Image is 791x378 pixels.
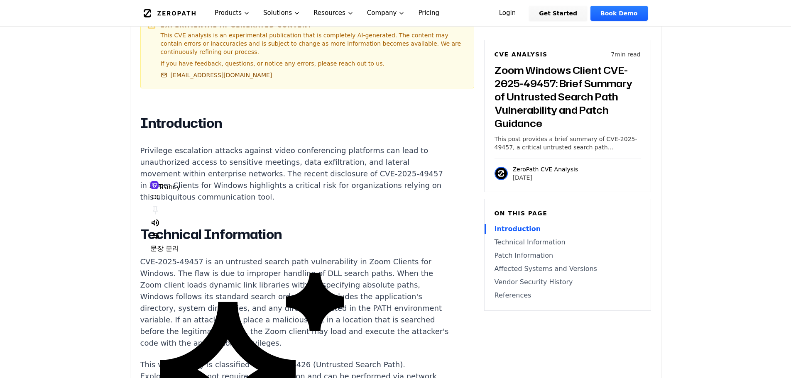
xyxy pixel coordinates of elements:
p: CVE-2025-49457 is an untrusted search path vulnerability in Zoom Clients for Windows. The flaw is... [140,256,449,349]
p: Privilege escalation attacks against video conferencing platforms can lead to unauthorized access... [140,145,449,203]
h6: On this page [495,209,641,217]
p: This CVE analysis is an experimental publication that is completely AI-generated. The content may... [161,31,467,56]
a: Get Started [529,6,587,21]
a: Book Demo [590,6,647,21]
img: ZeroPath CVE Analysis [495,167,508,180]
a: Affected Systems and Versions [495,264,641,274]
a: Technical Information [495,237,641,247]
p: If you have feedback, questions, or notice any errors, please reach out to us. [161,59,467,68]
a: Introduction [495,224,641,234]
p: ZeroPath CVE Analysis [513,165,578,173]
h2: Technical Information [140,226,449,243]
a: Patch Information [495,251,641,261]
p: This post provides a brief summary of CVE-2025-49457, a critical untrusted search path vulnerabil... [495,135,641,151]
p: [DATE] [513,173,578,182]
h2: Introduction [140,115,449,132]
h3: Zoom Windows Client CVE-2025-49457: Brief Summary of Untrusted Search Path Vulnerability and Patc... [495,63,641,130]
a: [EMAIL_ADDRESS][DOMAIN_NAME] [161,71,272,79]
a: Login [489,6,526,21]
p: 7 min read [611,50,640,59]
h6: CVE Analysis [495,50,548,59]
a: Vendor Security History [495,277,641,287]
a: References [495,290,641,300]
